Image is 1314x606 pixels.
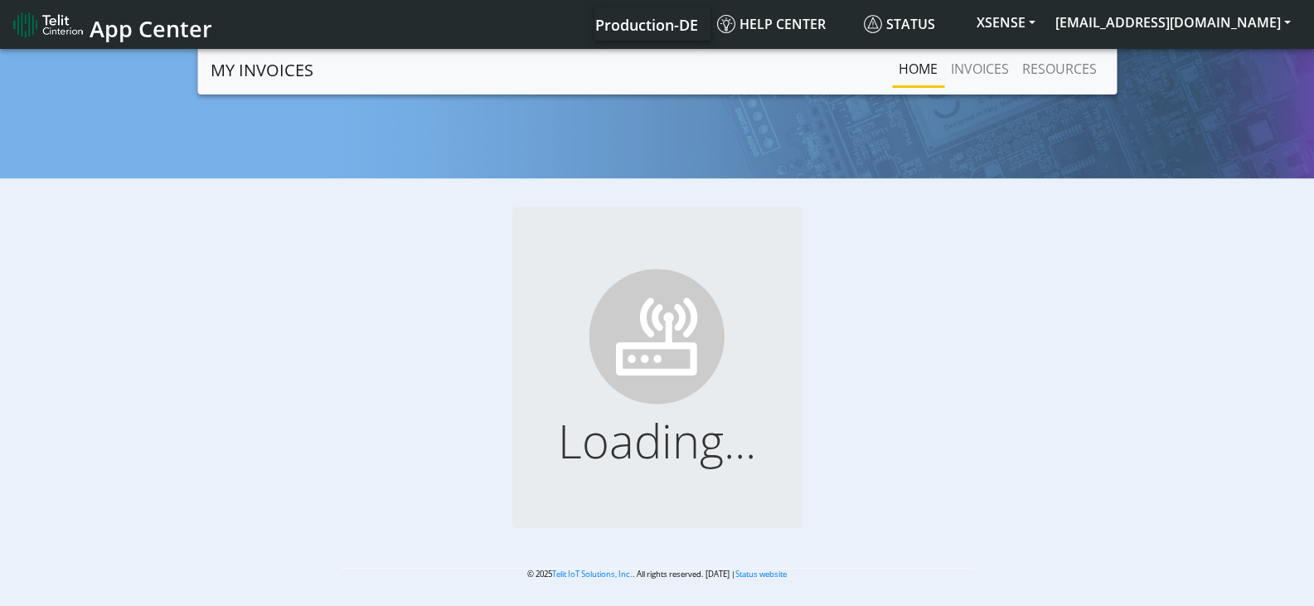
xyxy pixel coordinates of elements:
a: INVOICES [944,52,1016,85]
a: Status website [735,569,787,579]
a: Help center [710,7,857,41]
button: [EMAIL_ADDRESS][DOMAIN_NAME] [1045,7,1301,37]
p: © 2025 . All rights reserved. [DATE] | [341,568,973,580]
img: ... [581,260,734,413]
a: App Center [13,7,210,42]
img: status.svg [864,15,882,33]
a: RESOURCES [1016,52,1103,85]
a: Home [892,52,944,85]
a: Telit IoT Solutions, Inc. [552,569,633,579]
button: XSENSE [967,7,1045,37]
a: Your current platform instance [594,7,697,41]
span: Production-DE [595,15,698,35]
img: logo-telit-cinterion-gw-new.png [13,12,83,38]
span: App Center [90,13,212,44]
a: MY INVOICES [211,54,313,87]
h1: Loading... [539,413,776,468]
span: Help center [717,15,826,33]
span: Status [864,15,935,33]
a: Status [857,7,967,41]
img: knowledge.svg [717,15,735,33]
